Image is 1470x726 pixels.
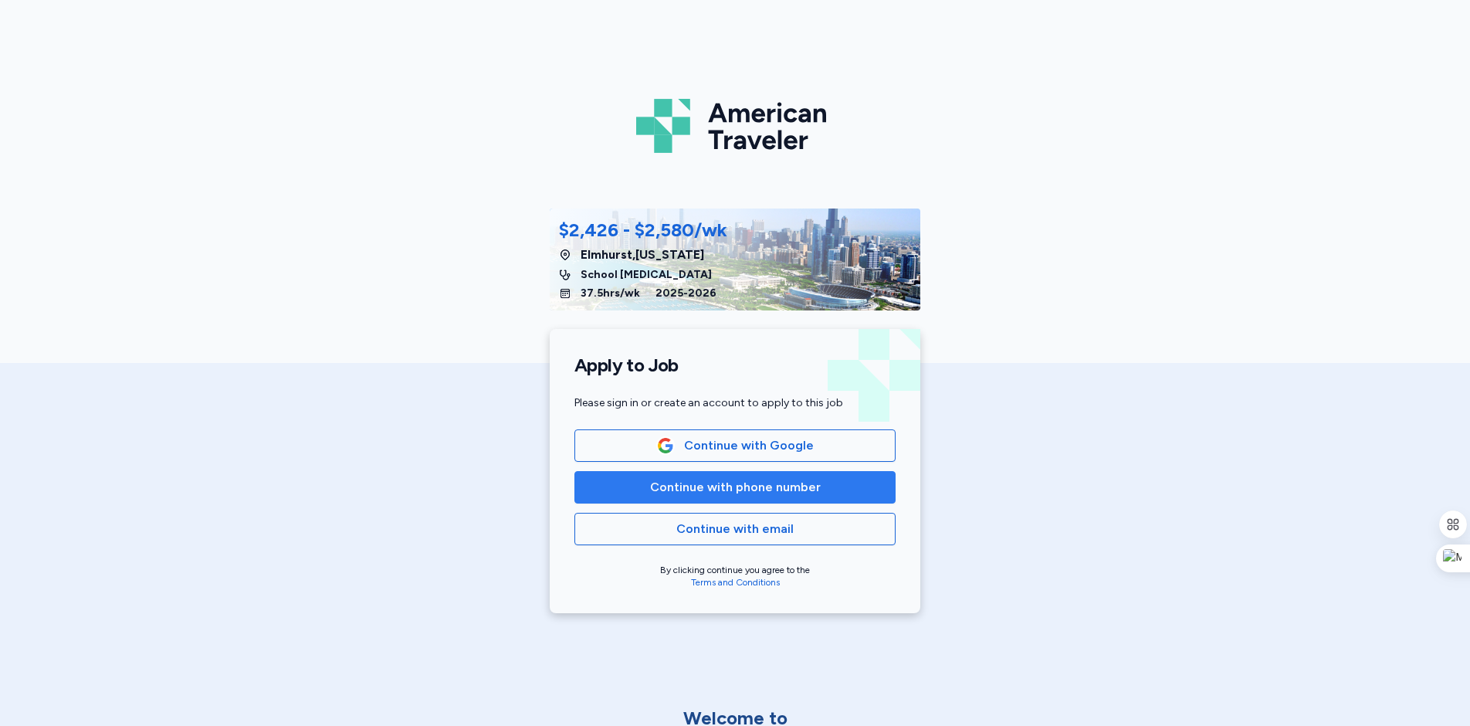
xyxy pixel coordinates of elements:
span: Continue with email [676,520,794,538]
span: Continue with Google [684,436,814,455]
div: $2,426 - $2,580/wk [559,218,727,243]
span: School [MEDICAL_DATA] [581,267,712,283]
button: Continue with email [574,513,896,545]
button: Google LogoContinue with Google [574,429,896,462]
span: 2025 - 2026 [655,286,716,301]
span: Elmhurst , [US_STATE] [581,246,704,264]
span: 37.5 hrs/wk [581,286,640,301]
button: Continue with phone number [574,471,896,504]
img: Logo [636,93,834,159]
span: Continue with phone number [650,478,821,497]
div: By clicking continue you agree to the [574,564,896,589]
a: Terms and Conditions [691,577,780,588]
img: Google Logo [657,437,674,454]
div: Please sign in or create an account to apply to this job [574,395,896,411]
h1: Apply to Job [574,354,896,377]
